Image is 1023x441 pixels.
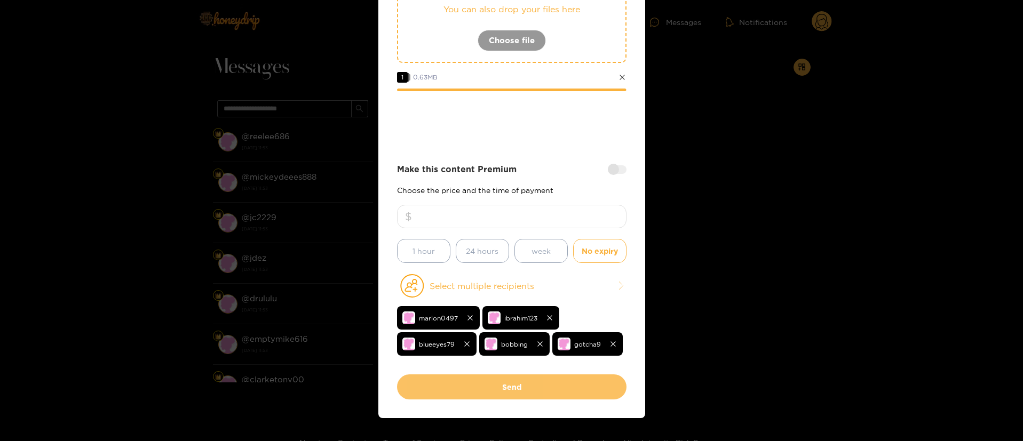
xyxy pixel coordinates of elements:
button: Choose file [478,30,546,51]
img: no-avatar.png [402,338,415,350]
button: 1 hour [397,239,450,263]
span: 0.63 MB [413,74,438,81]
span: ibrahim123 [504,312,537,324]
span: 1 hour [413,245,435,257]
p: Choose the price and the time of payment [397,186,627,194]
span: 24 hours [466,245,498,257]
button: Select multiple recipients [397,274,627,298]
button: 24 hours [456,239,509,263]
button: No expiry [573,239,627,263]
span: marlon0497 [419,312,458,324]
button: Send [397,374,627,399]
span: blueeyes79 [419,338,455,350]
span: gotcha9 [574,338,601,350]
span: bobbing [501,338,528,350]
img: no-avatar.png [402,311,415,324]
img: no-avatar.png [558,338,570,350]
strong: Make this content Premium [397,163,517,175]
span: week [532,245,551,257]
p: You can also drop your files here [419,3,604,15]
button: week [514,239,568,263]
img: no-avatar.png [488,311,501,324]
img: no-avatar.png [485,338,497,350]
span: 1 [397,72,408,83]
span: No expiry [582,245,618,257]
